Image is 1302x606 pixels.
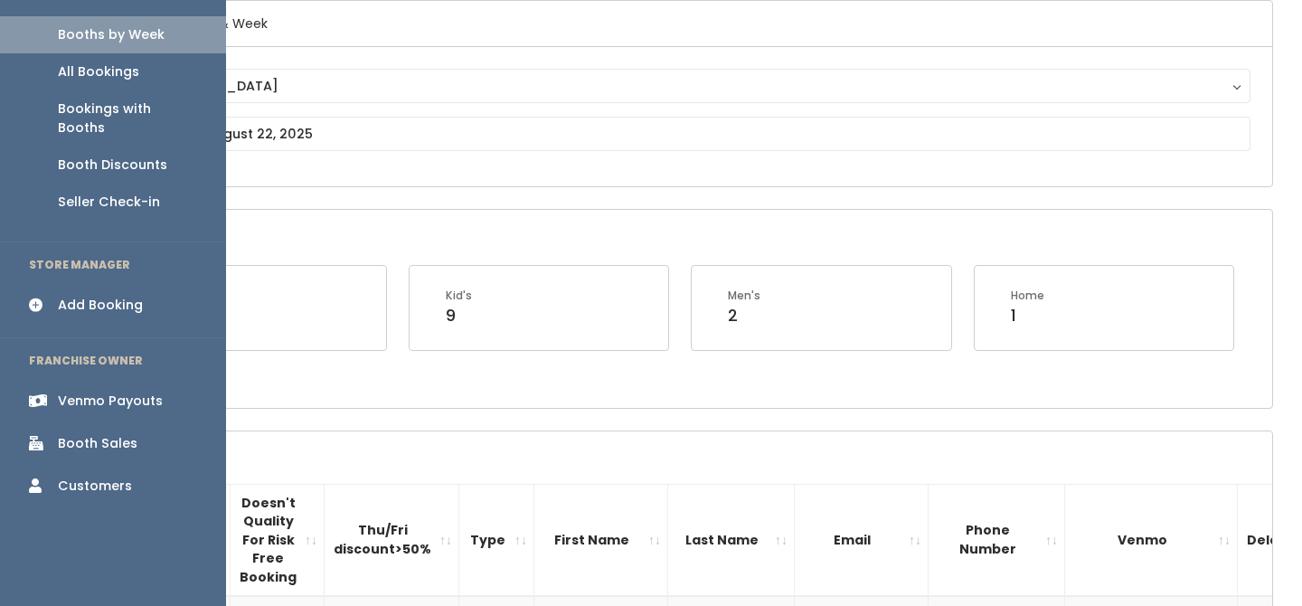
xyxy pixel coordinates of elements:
[929,484,1065,596] th: Phone Number: activate to sort column ascending
[795,484,929,596] th: Email: activate to sort column ascending
[459,484,534,596] th: Type: activate to sort column ascending
[58,25,165,44] div: Booths by Week
[58,477,132,496] div: Customers
[115,117,1250,151] input: August 16 - August 22, 2025
[668,484,795,596] th: Last Name: activate to sort column ascending
[446,288,472,304] div: Kid's
[446,304,472,327] div: 9
[534,484,668,596] th: First Name: activate to sort column ascending
[58,193,160,212] div: Seller Check-in
[132,76,1233,96] div: [GEOGRAPHIC_DATA]
[728,304,760,327] div: 2
[58,99,197,137] div: Bookings with Booths
[58,434,137,453] div: Booth Sales
[58,62,139,81] div: All Bookings
[1065,484,1238,596] th: Venmo: activate to sort column ascending
[115,69,1250,103] button: [GEOGRAPHIC_DATA]
[58,156,167,175] div: Booth Discounts
[58,392,163,411] div: Venmo Payouts
[1011,288,1044,304] div: Home
[58,296,143,315] div: Add Booking
[728,288,760,304] div: Men's
[231,484,325,596] th: Doesn't Quality For Risk Free Booking : activate to sort column ascending
[325,484,459,596] th: Thu/Fri discount&gt;50%: activate to sort column ascending
[1011,304,1044,327] div: 1
[93,1,1272,47] h6: Select Location & Week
